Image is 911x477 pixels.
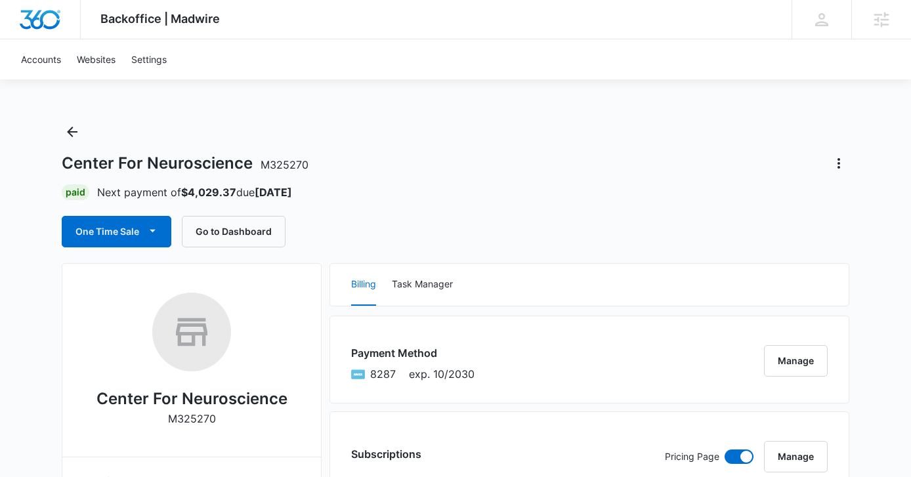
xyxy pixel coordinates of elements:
[351,345,475,361] h3: Payment Method
[370,366,396,382] span: American Express ending with
[665,449,719,464] p: Pricing Page
[123,39,175,79] a: Settings
[351,264,376,306] button: Billing
[764,441,828,472] button: Manage
[97,184,292,200] p: Next payment of due
[351,446,421,462] h3: Subscriptions
[96,387,287,411] h2: Center For Neuroscience
[828,153,849,174] button: Actions
[62,154,308,173] h1: Center For Neuroscience
[409,366,475,382] span: exp. 10/2030
[261,158,308,171] span: M325270
[100,12,220,26] span: Backoffice | Madwire
[182,216,286,247] button: Go to Dashboard
[13,39,69,79] a: Accounts
[392,264,453,306] button: Task Manager
[69,39,123,79] a: Websites
[62,184,89,200] div: Paid
[62,216,171,247] button: One Time Sale
[181,186,236,199] strong: $4,029.37
[255,186,292,199] strong: [DATE]
[764,345,828,377] button: Manage
[168,411,216,426] p: M325270
[62,121,83,142] button: Back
